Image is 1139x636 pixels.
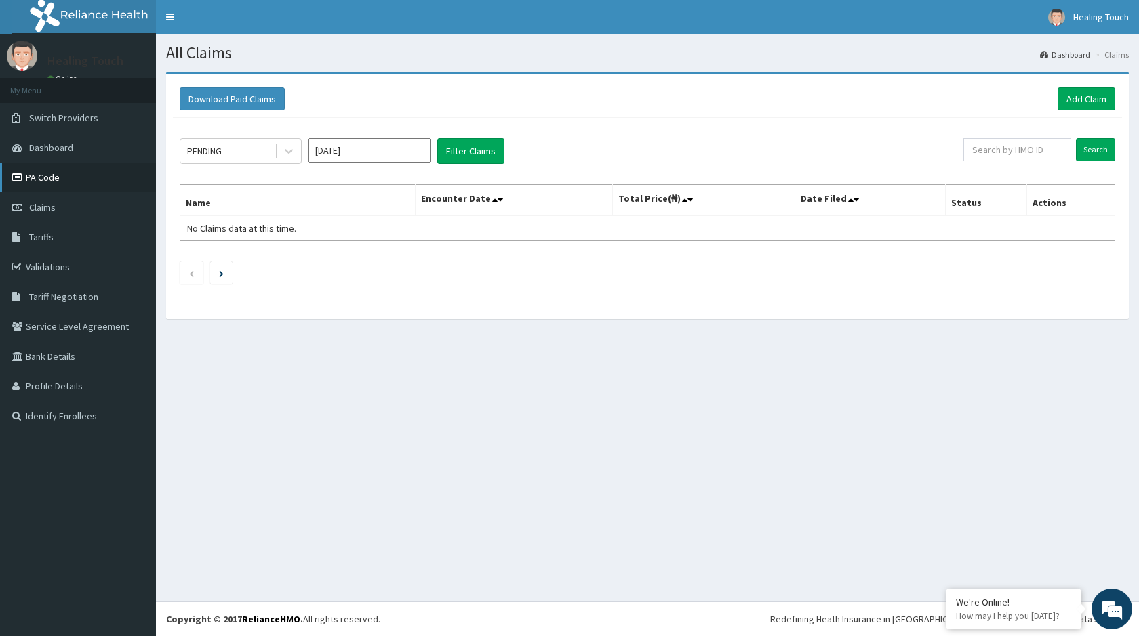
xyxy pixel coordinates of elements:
[1048,9,1065,26] img: User Image
[166,44,1129,62] h1: All Claims
[1058,87,1115,110] a: Add Claim
[612,185,795,216] th: Total Price(₦)
[166,613,303,625] strong: Copyright © 2017 .
[187,222,296,234] span: No Claims data at this time.
[308,138,431,163] input: Select Month and Year
[946,185,1027,216] th: Status
[180,185,416,216] th: Name
[29,231,54,243] span: Tariffs
[156,601,1139,636] footer: All rights reserved.
[770,612,1129,626] div: Redefining Heath Insurance in [GEOGRAPHIC_DATA] using Telemedicine and Data Science!
[29,142,73,154] span: Dashboard
[963,138,1071,161] input: Search by HMO ID
[795,185,946,216] th: Date Filed
[416,185,612,216] th: Encounter Date
[1073,11,1129,23] span: Healing Touch
[47,74,80,83] a: Online
[180,87,285,110] button: Download Paid Claims
[29,112,98,124] span: Switch Providers
[1076,138,1115,161] input: Search
[29,201,56,213] span: Claims
[7,41,37,71] img: User Image
[1040,49,1090,60] a: Dashboard
[956,610,1071,622] p: How may I help you today?
[1027,185,1115,216] th: Actions
[29,291,98,303] span: Tariff Negotiation
[219,267,224,279] a: Next page
[437,138,504,164] button: Filter Claims
[187,144,222,158] div: PENDING
[242,613,300,625] a: RelianceHMO
[47,55,123,67] p: Healing Touch
[1092,49,1129,60] li: Claims
[956,596,1071,608] div: We're Online!
[188,267,195,279] a: Previous page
